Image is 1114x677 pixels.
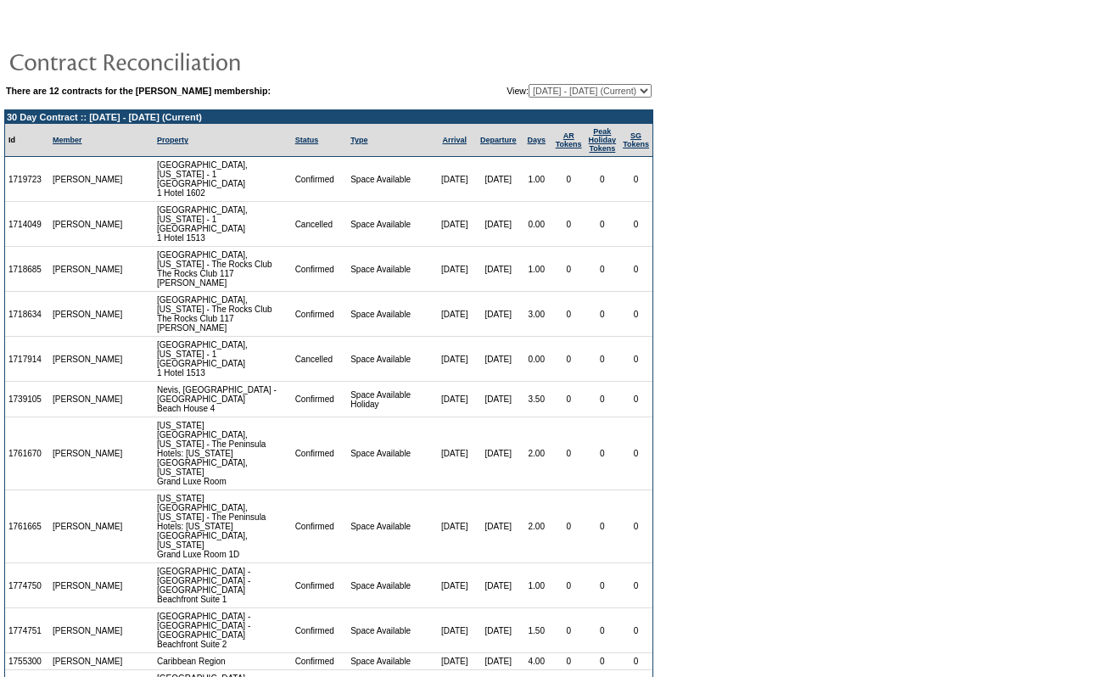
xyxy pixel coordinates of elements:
[476,337,521,382] td: [DATE]
[292,490,348,563] td: Confirmed
[552,608,585,653] td: 0
[350,136,367,144] a: Type
[521,202,552,247] td: 0.00
[154,563,292,608] td: [GEOGRAPHIC_DATA] - [GEOGRAPHIC_DATA] - [GEOGRAPHIC_DATA] Beachfront Suite 1
[476,417,521,490] td: [DATE]
[480,136,517,144] a: Departure
[552,563,585,608] td: 0
[619,608,652,653] td: 0
[347,563,433,608] td: Space Available
[552,292,585,337] td: 0
[292,247,348,292] td: Confirmed
[347,157,433,202] td: Space Available
[154,292,292,337] td: [GEOGRAPHIC_DATA], [US_STATE] - The Rocks Club The Rocks Club 117 [PERSON_NAME]
[585,382,620,417] td: 0
[5,124,49,157] td: Id
[6,86,271,96] b: There are 12 contracts for the [PERSON_NAME] membership:
[292,382,348,417] td: Confirmed
[552,653,585,670] td: 0
[423,84,652,98] td: View:
[5,563,49,608] td: 1774750
[476,382,521,417] td: [DATE]
[5,292,49,337] td: 1718634
[433,608,475,653] td: [DATE]
[433,157,475,202] td: [DATE]
[619,247,652,292] td: 0
[476,563,521,608] td: [DATE]
[154,382,292,417] td: Nevis, [GEOGRAPHIC_DATA] - [GEOGRAPHIC_DATA] Beach House 4
[53,136,82,144] a: Member
[476,608,521,653] td: [DATE]
[292,563,348,608] td: Confirmed
[49,653,126,670] td: [PERSON_NAME]
[5,608,49,653] td: 1774751
[521,653,552,670] td: 4.00
[433,563,475,608] td: [DATE]
[433,653,475,670] td: [DATE]
[5,157,49,202] td: 1719723
[49,382,126,417] td: [PERSON_NAME]
[154,608,292,653] td: [GEOGRAPHIC_DATA] - [GEOGRAPHIC_DATA] - [GEOGRAPHIC_DATA] Beachfront Suite 2
[552,417,585,490] td: 0
[433,382,475,417] td: [DATE]
[619,417,652,490] td: 0
[5,382,49,417] td: 1739105
[552,157,585,202] td: 0
[292,202,348,247] td: Cancelled
[585,608,620,653] td: 0
[154,337,292,382] td: [GEOGRAPHIC_DATA], [US_STATE] - 1 [GEOGRAPHIC_DATA] 1 Hotel 1513
[5,202,49,247] td: 1714049
[521,490,552,563] td: 2.00
[619,202,652,247] td: 0
[619,292,652,337] td: 0
[623,131,649,148] a: SGTokens
[619,563,652,608] td: 0
[347,202,433,247] td: Space Available
[5,417,49,490] td: 1761670
[49,490,126,563] td: [PERSON_NAME]
[527,136,546,144] a: Days
[347,247,433,292] td: Space Available
[521,292,552,337] td: 3.00
[552,382,585,417] td: 0
[433,490,475,563] td: [DATE]
[585,292,620,337] td: 0
[154,247,292,292] td: [GEOGRAPHIC_DATA], [US_STATE] - The Rocks Club The Rocks Club 117 [PERSON_NAME]
[154,490,292,563] td: [US_STATE][GEOGRAPHIC_DATA], [US_STATE] - The Peninsula Hotels: [US_STATE][GEOGRAPHIC_DATA], [US_...
[476,157,521,202] td: [DATE]
[619,157,652,202] td: 0
[292,337,348,382] td: Cancelled
[521,157,552,202] td: 1.00
[154,417,292,490] td: [US_STATE][GEOGRAPHIC_DATA], [US_STATE] - The Peninsula Hotels: [US_STATE][GEOGRAPHIC_DATA], [US_...
[442,136,467,144] a: Arrival
[433,417,475,490] td: [DATE]
[49,292,126,337] td: [PERSON_NAME]
[552,490,585,563] td: 0
[476,653,521,670] td: [DATE]
[433,202,475,247] td: [DATE]
[49,608,126,653] td: [PERSON_NAME]
[585,157,620,202] td: 0
[476,490,521,563] td: [DATE]
[476,202,521,247] td: [DATE]
[154,653,292,670] td: Caribbean Region
[521,608,552,653] td: 1.50
[585,202,620,247] td: 0
[433,292,475,337] td: [DATE]
[5,337,49,382] td: 1717914
[476,247,521,292] td: [DATE]
[5,490,49,563] td: 1761665
[347,417,433,490] td: Space Available
[5,247,49,292] td: 1718685
[157,136,188,144] a: Property
[49,417,126,490] td: [PERSON_NAME]
[292,653,348,670] td: Confirmed
[5,110,652,124] td: 30 Day Contract :: [DATE] - [DATE] (Current)
[619,490,652,563] td: 0
[347,337,433,382] td: Space Available
[585,337,620,382] td: 0
[5,653,49,670] td: 1755300
[585,563,620,608] td: 0
[347,292,433,337] td: Space Available
[552,337,585,382] td: 0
